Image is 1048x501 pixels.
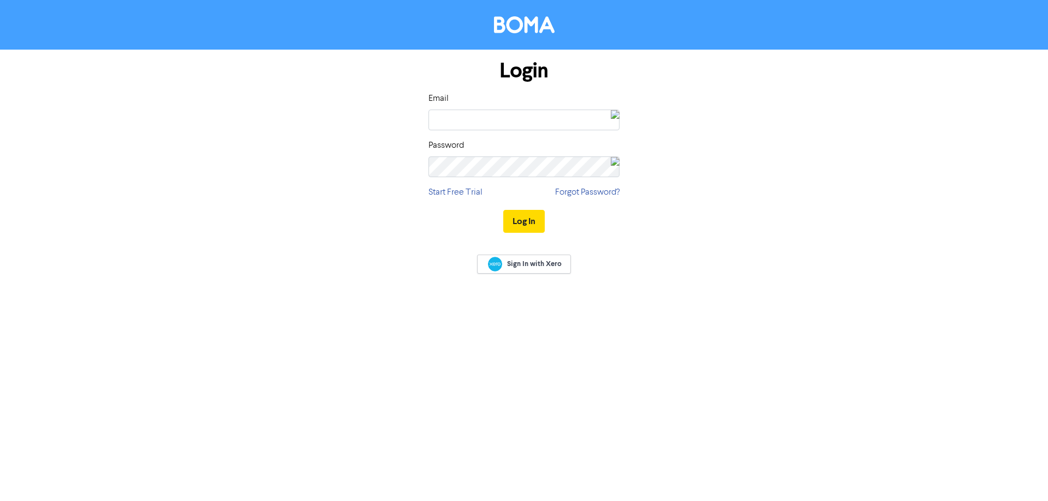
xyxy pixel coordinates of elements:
a: Sign In with Xero [477,255,571,274]
img: Xero logo [488,257,502,271]
label: Email [428,92,449,105]
label: Password [428,139,464,152]
button: Log In [503,210,545,233]
span: Sign In with Xero [507,259,562,269]
h1: Login [428,58,620,83]
a: Start Free Trial [428,186,483,199]
a: Forgot Password? [555,186,620,199]
img: BOMA Logo [494,16,555,33]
